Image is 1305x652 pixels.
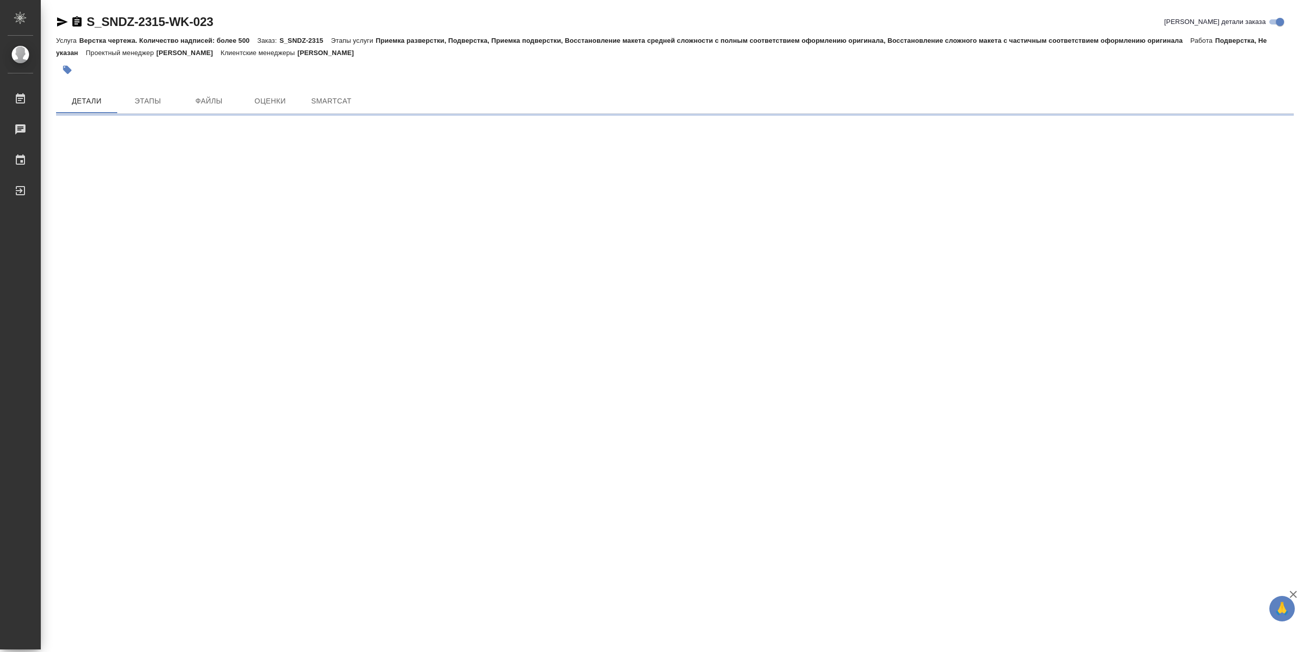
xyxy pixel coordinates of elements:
[62,95,111,108] span: Детали
[1269,596,1295,621] button: 🙏
[56,16,68,28] button: Скопировать ссылку для ЯМессенджера
[71,16,83,28] button: Скопировать ссылку
[79,37,257,44] p: Верстка чертежа. Количество надписей: более 500
[376,37,1190,44] p: Приемка разверстки, Подверстка, Приемка подверстки, Восстановление макета средней сложности с пол...
[279,37,331,44] p: S_SNDZ-2315
[1190,37,1215,44] p: Работа
[221,49,298,57] p: Клиентские менеджеры
[1164,17,1266,27] span: [PERSON_NAME] детали заказа
[87,15,213,29] a: S_SNDZ-2315-WK-023
[185,95,233,108] span: Файлы
[307,95,356,108] span: SmartCat
[1273,598,1291,619] span: 🙏
[257,37,279,44] p: Заказ:
[246,95,295,108] span: Оценки
[331,37,376,44] p: Этапы услуги
[56,37,79,44] p: Услуга
[297,49,361,57] p: [PERSON_NAME]
[56,59,79,81] button: Добавить тэг
[156,49,221,57] p: [PERSON_NAME]
[86,49,156,57] p: Проектный менеджер
[123,95,172,108] span: Этапы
